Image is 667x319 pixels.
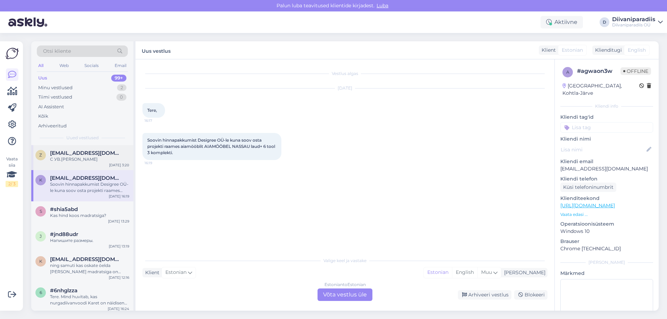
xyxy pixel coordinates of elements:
[50,175,122,181] span: klaire.vaher0@gmail.com
[38,84,73,91] div: Minu vestlused
[145,118,171,123] span: 16:17
[142,269,159,276] div: Klient
[142,70,547,77] div: Vestlus algas
[50,256,122,262] span: karmenkilk1@gmail.com
[481,269,492,275] span: Muu
[108,219,129,224] div: [DATE] 13:29
[50,150,122,156] span: zban@list.ru
[560,245,653,252] p: Chrome [TECHNICAL_ID]
[109,194,129,199] div: [DATE] 16:19
[560,202,615,209] a: [URL][DOMAIN_NAME]
[116,94,126,101] div: 0
[113,61,128,70] div: Email
[612,17,663,28] a: DiivaniparadiisDiivaniparadiis OÜ
[560,165,653,173] p: [EMAIL_ADDRESS][DOMAIN_NAME]
[83,61,100,70] div: Socials
[165,269,187,276] span: Estonian
[6,156,18,187] div: Vaata siia
[50,294,129,306] div: Tere. Mind huvitab, kas nurgadiivanvoodi Karet on näidisena olemas ka Tallinna kaupluses?
[560,114,653,121] p: Kliendi tag'id
[628,47,646,54] span: English
[109,162,129,168] div: [DATE] 3:20
[39,177,42,183] span: k
[108,306,129,311] div: [DATE] 16:24
[50,287,77,294] span: #6nhglzza
[50,156,129,162] div: С УВ.[PERSON_NAME]
[142,85,547,91] div: [DATE]
[109,275,129,280] div: [DATE] 12:16
[514,290,547,300] div: Blokeeri
[374,2,390,9] span: Luba
[577,67,620,75] div: # agwaon3w
[501,269,545,276] div: [PERSON_NAME]
[38,94,72,101] div: Tiimi vestlused
[147,108,157,113] span: Tere,
[452,267,477,278] div: English
[50,212,129,219] div: Kas hind koos madratsiga?
[600,17,609,27] div: D
[541,16,583,28] div: Aktiivne
[620,67,651,75] span: Offline
[40,234,42,239] span: j
[562,47,583,54] span: Estonian
[560,270,653,277] p: Märkmed
[109,244,129,249] div: [DATE] 13:19
[318,288,372,301] div: Võta vestlus üle
[38,75,47,82] div: Uus
[6,47,19,60] img: Askly Logo
[560,103,653,109] div: Kliendi info
[560,195,653,202] p: Klienditeekond
[39,152,42,158] span: z
[560,211,653,218] p: Vaata edasi ...
[142,45,171,55] label: Uus vestlus
[560,175,653,183] p: Kliendi telefon
[560,183,616,192] div: Küsi telefoninumbrit
[39,259,42,264] span: k
[38,123,67,129] div: Arhiveeritud
[58,61,70,70] div: Web
[592,47,622,54] div: Klienditugi
[458,290,511,300] div: Arhiveeri vestlus
[38,113,48,120] div: Kõik
[40,290,42,295] span: 6
[560,228,653,235] p: Windows 10
[37,61,45,70] div: All
[50,262,129,275] div: ning samuti kas oskate öelda [PERSON_NAME] madratsiga on toode näidisena Järve keskuse poes väljas?
[560,122,653,133] input: Lisa tag
[324,282,366,288] div: Estonian to Estonian
[117,84,126,91] div: 2
[142,258,547,264] div: Valige keel ja vastake
[424,267,452,278] div: Estonian
[560,259,653,266] div: [PERSON_NAME]
[50,237,129,244] div: Напишите размеры.
[612,22,655,28] div: Diivaniparadiis OÜ
[145,160,171,166] span: 16:19
[50,231,78,237] span: #jnd88udr
[560,158,653,165] p: Kliendi email
[539,47,556,54] div: Klient
[560,238,653,245] p: Brauser
[50,206,78,212] span: #shia5abd
[6,181,18,187] div: 2 / 3
[111,75,126,82] div: 99+
[566,69,569,75] span: a
[43,48,71,55] span: Otsi kliente
[562,82,639,97] div: [GEOGRAPHIC_DATA], Kohtla-Järve
[560,135,653,143] p: Kliendi nimi
[50,181,129,194] div: Soovin hinnapakkumist Desigree OÜ-le kuna soov osta projekti raames aiamööblit AIAMÖÖBEL NASSAU l...
[147,137,277,155] span: Soovin hinnapakkumist Desigree OÜ-le kuna soov osta projekti raames aiamööblit AIAMÖÖBEL NASSAU l...
[38,103,64,110] div: AI Assistent
[612,17,655,22] div: Diivaniparadiis
[560,220,653,228] p: Operatsioonisüsteem
[66,135,99,141] span: Uued vestlused
[40,209,42,214] span: s
[561,146,645,153] input: Lisa nimi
